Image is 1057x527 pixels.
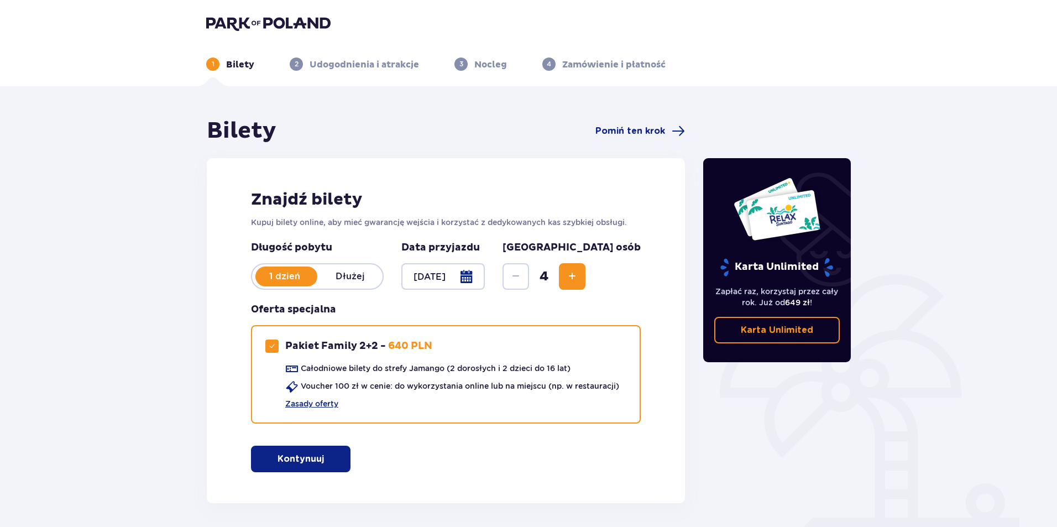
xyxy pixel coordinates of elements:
[474,59,507,71] p: Nocleg
[559,263,585,290] button: Increase
[212,59,214,69] p: 1
[251,446,350,472] button: Kontynuuj
[459,59,463,69] p: 3
[206,15,331,31] img: Park of Poland logo
[595,124,685,138] a: Pomiń ten krok
[719,258,834,277] p: Karta Unlimited
[714,286,840,308] p: Zapłać raz, korzystaj przez cały rok. Już od !
[285,340,386,353] p: Pakiet Family 2+2 -
[317,270,383,283] p: Dłużej
[252,270,317,283] p: 1 dzień
[503,241,641,254] p: [GEOGRAPHIC_DATA] osób
[401,241,480,254] p: Data przyjazdu
[503,263,529,290] button: Decrease
[531,268,557,285] span: 4
[547,59,551,69] p: 4
[251,189,641,210] h2: Znajdź bilety
[207,117,276,145] h1: Bilety
[251,303,336,316] p: Oferta specjalna
[301,380,619,392] p: Voucher 100 zł w cenie: do wykorzystania online lub na miejscu (np. w restauracji)
[226,59,254,71] p: Bilety
[285,398,338,409] a: Zasady oferty
[251,241,384,254] p: Długość pobytu
[562,59,666,71] p: Zamówienie i płatność
[714,317,840,343] a: Karta Unlimited
[310,59,419,71] p: Udogodnienia i atrakcje
[595,125,665,137] span: Pomiń ten krok
[278,453,324,465] p: Kontynuuj
[388,340,432,353] p: 640 PLN
[251,217,641,228] p: Kupuj bilety online, aby mieć gwarancję wejścia i korzystać z dedykowanych kas szybkiej obsługi.
[741,324,813,336] p: Karta Unlimited
[295,59,299,69] p: 2
[785,298,810,307] span: 649 zł
[301,363,571,374] p: Całodniowe bilety do strefy Jamango (2 dorosłych i 2 dzieci do 16 lat)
